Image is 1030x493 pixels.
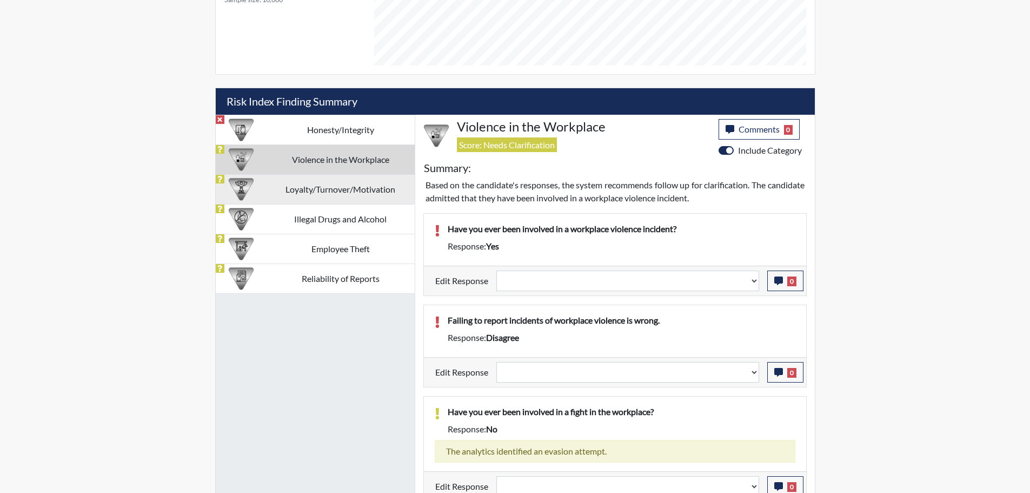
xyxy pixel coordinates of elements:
[435,362,488,383] label: Edit Response
[486,241,499,251] span: yes
[739,124,780,134] span: Comments
[787,482,796,492] span: 0
[440,331,803,344] div: Response:
[435,271,488,291] label: Edit Response
[448,405,795,418] p: Have you ever been involved in a fight in the workplace?
[448,314,795,327] p: Failing to report incidents of workplace violence is wrong.
[424,161,471,174] h5: Summary:
[229,177,254,202] img: CATEGORY%20ICON-17.40ef8247.png
[440,423,803,436] div: Response:
[229,266,254,291] img: CATEGORY%20ICON-20.4a32fe39.png
[267,115,415,144] td: Honesty/Integrity
[267,144,415,174] td: Violence in the Workplace
[784,125,793,135] span: 0
[267,234,415,264] td: Employee Theft
[767,362,803,383] button: 0
[486,424,497,434] span: no
[267,264,415,293] td: Reliability of Reports
[488,362,767,383] div: Update the test taker's response, the change might impact the score
[440,240,803,253] div: Response:
[426,179,805,205] p: Based on the candidate's responses, the system recommends follow up for clarification. The candid...
[457,137,557,152] span: Score: Needs Clarification
[767,271,803,291] button: 0
[229,147,254,172] img: CATEGORY%20ICON-26.eccbb84f.png
[787,277,796,286] span: 0
[738,144,802,157] label: Include Category
[229,117,254,142] img: CATEGORY%20ICON-11.a5f294f4.png
[486,332,519,343] span: disagree
[267,204,415,234] td: Illegal Drugs and Alcohol
[488,271,767,291] div: Update the test taker's response, the change might impact the score
[229,236,254,261] img: CATEGORY%20ICON-07.58b65e52.png
[787,368,796,378] span: 0
[267,174,415,204] td: Loyalty/Turnover/Motivation
[424,123,449,148] img: CATEGORY%20ICON-26.eccbb84f.png
[719,119,800,140] button: Comments0
[216,88,815,115] h5: Risk Index Finding Summary
[229,207,254,232] img: CATEGORY%20ICON-12.0f6f1024.png
[435,440,795,463] div: The analytics identified an evasion attempt.
[448,222,795,235] p: Have you ever been involved in a workplace violence incident?
[457,119,710,135] h4: Violence in the Workplace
